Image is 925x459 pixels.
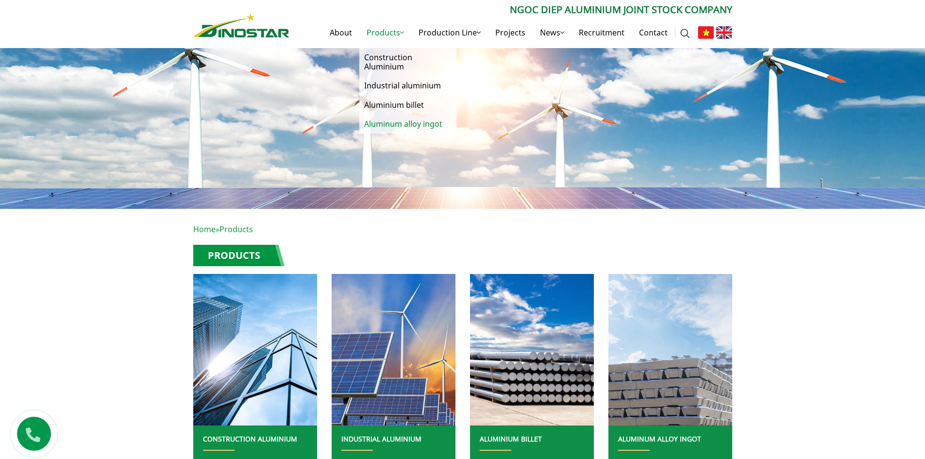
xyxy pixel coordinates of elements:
[608,274,732,425] img: nhom xay dung
[470,274,593,425] img: nhom xay dung
[680,29,690,38] img: search
[359,17,411,48] a: Products
[193,224,253,235] span: »
[193,245,285,266] h1: Products
[359,76,456,95] a: Industrial aluminium
[359,115,456,134] a: Aluminum alloy ingot
[359,96,456,115] a: Aluminium billet
[533,17,572,48] a: News
[289,2,732,17] p: Ngoc Diep Aluminium Joint Stock Company
[203,434,297,443] a: CONSTRUCTION ALUMINIUM
[411,17,488,48] a: Production Line
[716,26,732,39] img: English
[219,224,253,235] span: Products
[322,17,359,48] a: About
[488,17,533,48] a: Projects
[480,434,542,443] a: ALUMINIUM BILLET
[632,17,675,48] a: Contact
[193,13,289,37] img: Nhôm Dinostar
[332,274,455,425] a: nhom xay dung
[572,17,632,48] a: Recruitment
[331,274,455,425] img: nhom xay dung
[193,274,317,425] img: nhom xay dung
[359,48,456,76] a: Construction Aluminium
[618,434,701,443] a: ALUMINUM ALLOY INGOT
[341,434,421,443] a: INDUSTRIAL ALUMINIUM
[470,274,594,425] a: nhom xay dung
[193,224,216,235] a: Home
[698,26,714,39] img: Tiếng Việt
